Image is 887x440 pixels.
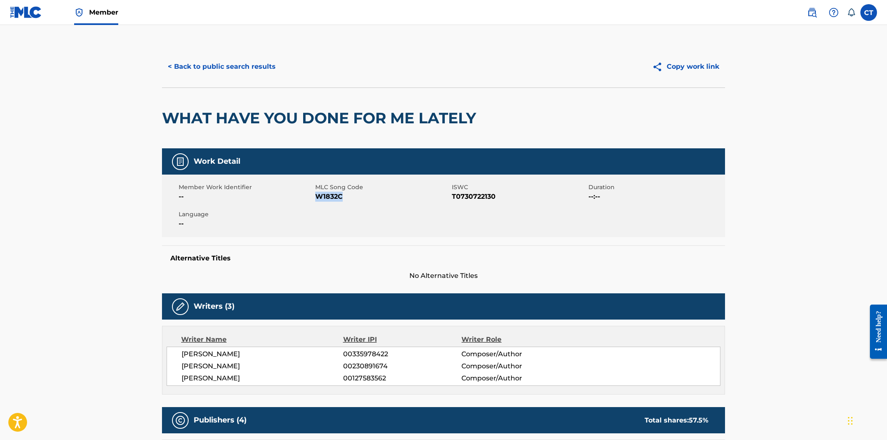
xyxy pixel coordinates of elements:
img: search [807,7,817,17]
span: 00230891674 [343,361,461,371]
span: Composer/Author [461,373,569,383]
span: -- [179,192,313,202]
iframe: Resource Center [864,298,887,365]
div: Drag [848,408,853,433]
h5: Alternative Titles [170,254,717,262]
span: [PERSON_NAME] [182,373,343,383]
img: Publishers [175,415,185,425]
div: User Menu [860,4,877,21]
div: Total shares: [645,415,708,425]
h5: Work Detail [194,157,240,166]
span: Composer/Author [461,349,569,359]
span: Composer/Author [461,361,569,371]
span: MLC Song Code [315,183,450,192]
h2: WHAT HAVE YOU DONE FOR ME LATELY [162,109,480,127]
span: ISWC [452,183,586,192]
button: < Back to public search results [162,56,282,77]
button: Copy work link [646,56,725,77]
span: No Alternative Titles [162,271,725,281]
span: -- [179,219,313,229]
span: T0730722130 [452,192,586,202]
div: Writer Name [181,335,343,345]
iframe: Chat Widget [845,400,887,440]
div: Help [825,4,842,21]
img: Writers [175,302,185,312]
img: Work Detail [175,157,185,167]
img: Copy work link [652,62,667,72]
img: Top Rightsholder [74,7,84,17]
h5: Writers (3) [194,302,234,311]
span: Member [89,7,118,17]
span: [PERSON_NAME] [182,349,343,359]
img: help [829,7,839,17]
div: Notifications [847,8,855,17]
h5: Publishers (4) [194,415,247,425]
div: Writer Role [461,335,569,345]
div: Writer IPI [343,335,462,345]
span: 00127583562 [343,373,461,383]
span: Duration [588,183,723,192]
img: MLC Logo [10,6,42,18]
a: Public Search [804,4,820,21]
span: Member Work Identifier [179,183,313,192]
span: [PERSON_NAME] [182,361,343,371]
span: 00335978422 [343,349,461,359]
span: 57.5 % [689,416,708,424]
span: Language [179,210,313,219]
span: W1832C [315,192,450,202]
span: --:-- [588,192,723,202]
